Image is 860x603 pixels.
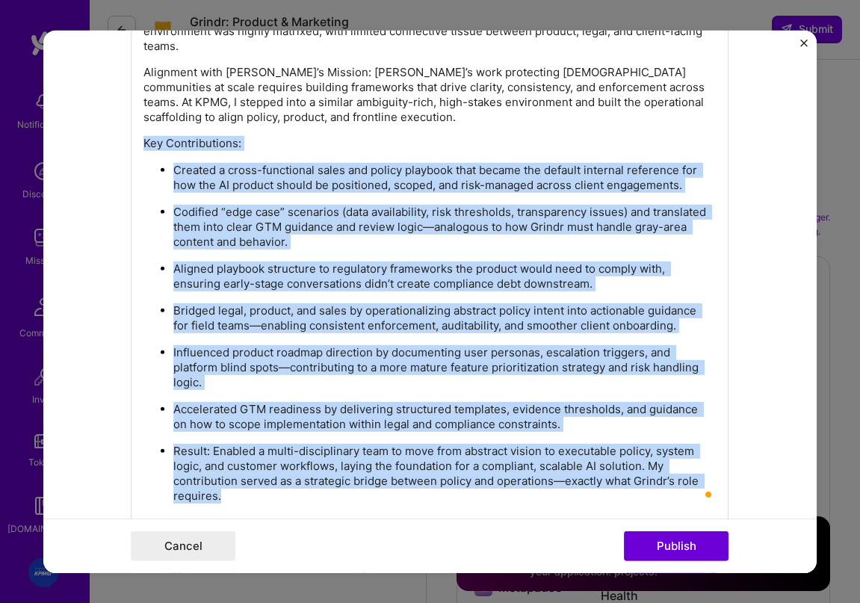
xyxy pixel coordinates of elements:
button: Close [800,39,808,55]
p: Key Contributions: [143,136,716,151]
p: Codified “edge case” scenarios (data availability, risk thresholds, transparency issues) and tran... [173,205,716,250]
p: Accelerated GTM readiness by delivering structured templates, evidence thresholds, and guidance o... [173,402,716,432]
p: Influenced product roadmap direction by documenting user personas, escalation triggers, and platf... [173,345,716,390]
button: Cancel [131,531,235,561]
button: Publish [624,531,728,561]
p: Bridged legal, product, and sales by operationalizing abstract policy intent into actionable guid... [173,303,716,333]
p: Aligned playbook structure to regulatory frameworks the product would need to comply with, ensuri... [173,262,716,291]
p: Created a cross-functional sales and policy playbook that became the default internal reference f... [173,163,716,193]
p: Alignment with [PERSON_NAME]’s Mission: [PERSON_NAME]’s work protecting [DEMOGRAPHIC_DATA] commun... [143,65,716,125]
p: Result: Enabled a multi-disciplinary team to move from abstract vision to executable policy, syst... [173,444,716,504]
